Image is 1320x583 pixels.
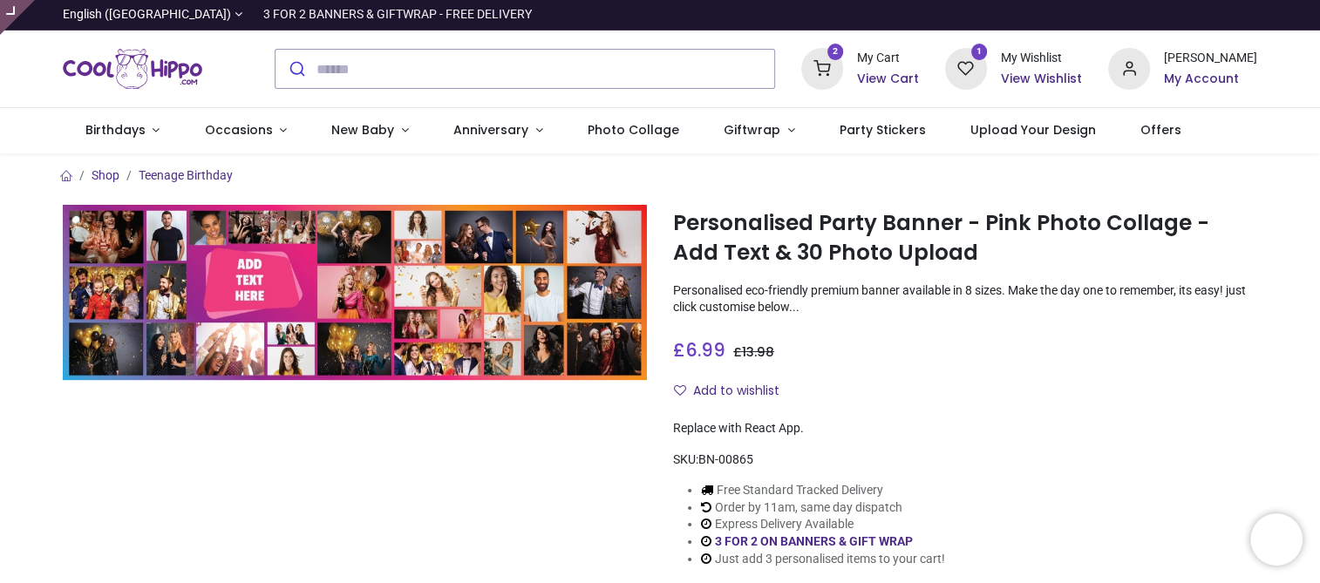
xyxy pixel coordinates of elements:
span: New Baby [331,121,394,139]
span: 6.99 [685,337,725,363]
button: Submit [276,50,316,88]
p: Personalised eco-friendly premium banner available in 8 sizes. Make the day one to remember, its ... [673,282,1257,316]
img: Personalised Party Banner - Pink Photo Collage - Add Text & 30 Photo Upload [63,205,647,380]
div: 3 FOR 2 BANNERS & GIFTWRAP - FREE DELIVERY [263,6,532,24]
iframe: Brevo live chat [1250,513,1303,566]
li: Just add 3 personalised items to your cart! [701,551,945,568]
a: Anniversary [431,108,565,153]
li: Order by 11am, same day dispatch [701,499,945,517]
li: Express Delivery Available [701,516,945,533]
a: Shop [92,168,119,182]
div: My Cart [857,50,919,67]
a: Teenage Birthday [139,168,233,182]
iframe: Customer reviews powered by Trustpilot [891,6,1257,24]
div: [PERSON_NAME] [1164,50,1257,67]
a: English ([GEOGRAPHIC_DATA]) [63,6,242,24]
a: 3 FOR 2 ON BANNERS & GIFT WRAP [715,534,913,548]
a: View Cart [857,71,919,88]
span: Offers [1140,121,1181,139]
h1: Personalised Party Banner - Pink Photo Collage - Add Text & 30 Photo Upload [673,208,1257,268]
div: My Wishlist [1001,50,1082,67]
span: 13.98 [742,343,774,361]
a: Birthdays [63,108,182,153]
span: Upload Your Design [970,121,1096,139]
span: Anniversary [453,121,528,139]
a: 1 [945,61,987,75]
button: Add to wishlistAdd to wishlist [673,376,794,406]
sup: 2 [827,44,844,60]
div: Replace with React App. [673,420,1257,437]
span: Occasions [205,121,273,139]
i: Add to wishlist [674,384,686,397]
div: SKU: [673,451,1257,469]
a: Logo of Cool Hippo [63,44,202,93]
li: Free Standard Tracked Delivery [701,482,945,499]
span: £ [733,343,774,361]
span: Party Stickers [840,121,926,139]
a: Occasions [182,108,310,153]
a: Giftwrap [701,108,817,153]
a: View Wishlist [1001,71,1082,88]
sup: 1 [971,44,988,60]
span: BN-00865 [698,452,753,466]
span: Giftwrap [724,121,780,139]
span: Birthdays [85,121,146,139]
img: Cool Hippo [63,44,202,93]
span: £ [673,337,725,363]
span: Photo Collage [588,121,679,139]
a: 2 [801,61,843,75]
a: My Account [1164,71,1257,88]
a: New Baby [310,108,432,153]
